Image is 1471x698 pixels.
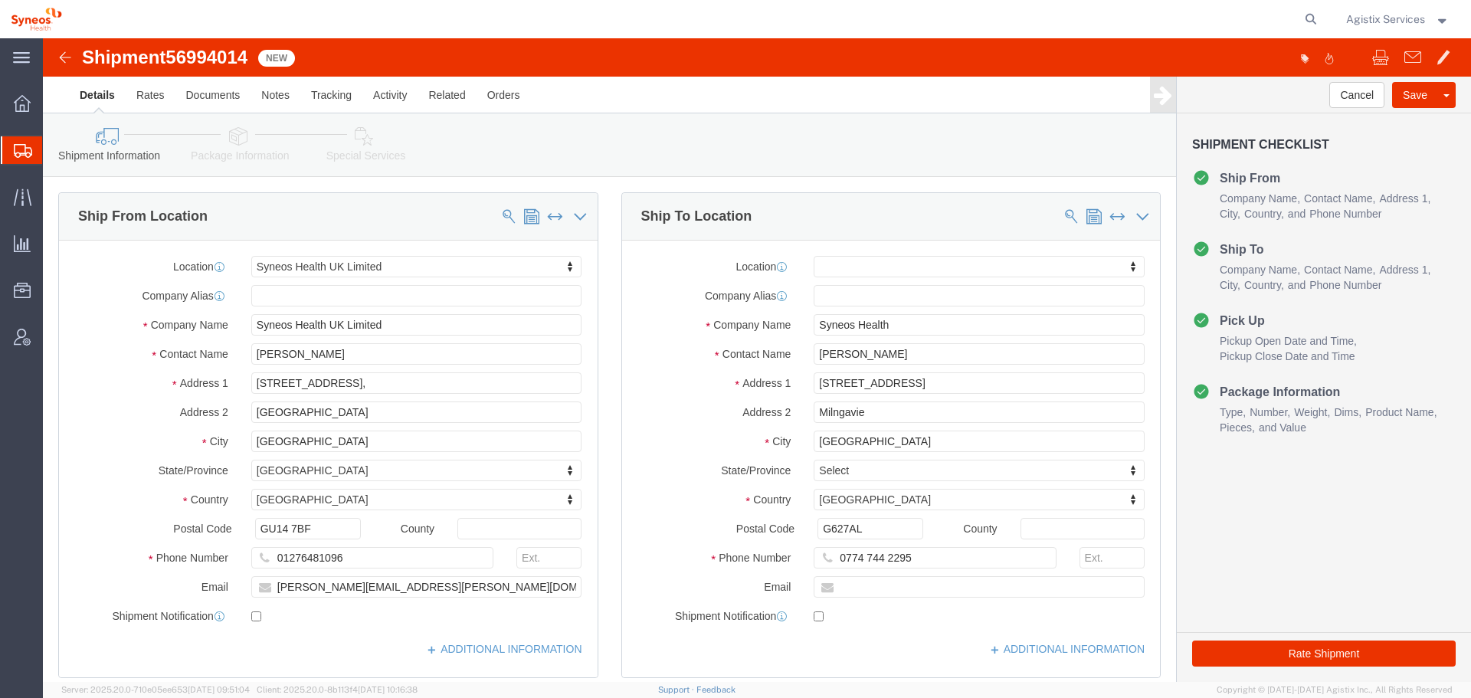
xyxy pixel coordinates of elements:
[1346,11,1425,28] span: Agistix Services
[11,8,62,31] img: logo
[1345,10,1450,28] button: Agistix Services
[188,685,250,694] span: [DATE] 09:51:04
[696,685,735,694] a: Feedback
[43,38,1471,682] iframe: FS Legacy Container
[358,685,418,694] span: [DATE] 10:16:38
[658,685,696,694] a: Support
[1217,683,1453,696] span: Copyright © [DATE]-[DATE] Agistix Inc., All Rights Reserved
[257,685,418,694] span: Client: 2025.20.0-8b113f4
[61,685,250,694] span: Server: 2025.20.0-710e05ee653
